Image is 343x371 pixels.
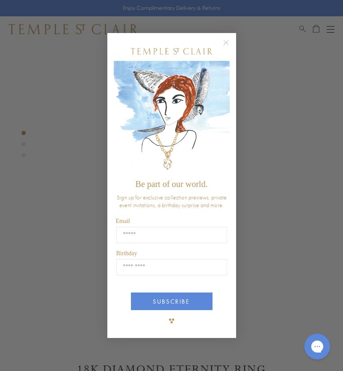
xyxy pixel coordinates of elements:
[131,48,212,54] img: Temple St. Clair
[114,61,230,175] img: c4a9eb12-d91a-4d4a-8ee0-386386f4f338.jpeg
[135,179,207,189] span: Be part of our world.
[116,250,137,256] span: Birthday
[116,218,130,224] span: Email
[117,193,227,209] span: Sign up for exclusive collection previews, private event invitations, a birthday surprise and more.
[131,293,212,310] button: SUBSCRIBE
[225,42,236,52] button: Close dialog
[300,331,334,362] iframe: Gorgias live chat messenger
[116,227,227,243] input: Email
[163,312,180,329] img: TSC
